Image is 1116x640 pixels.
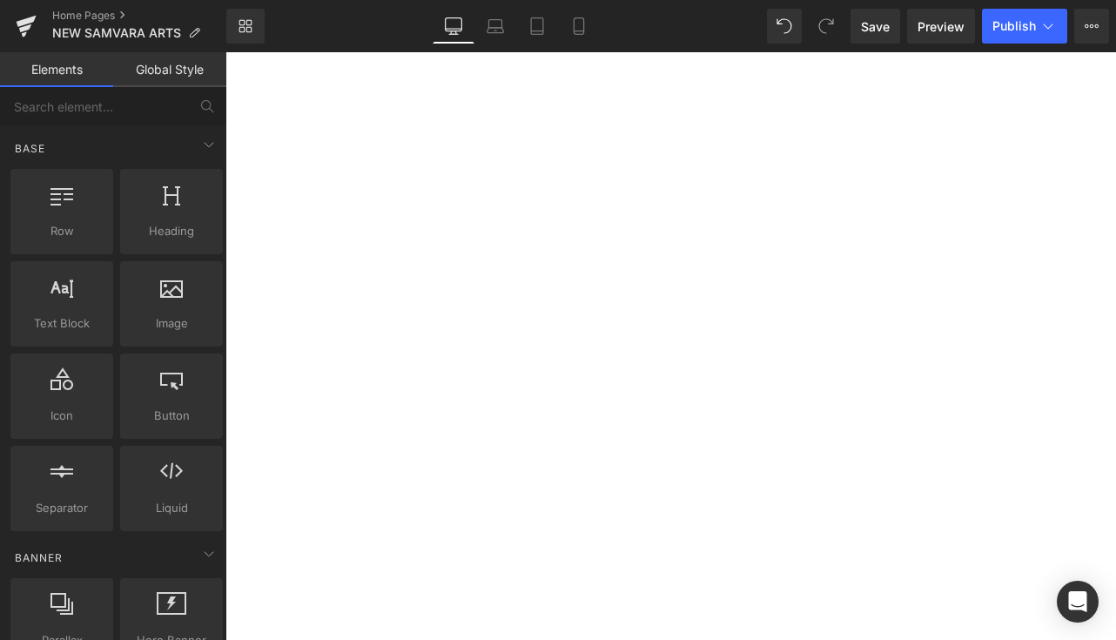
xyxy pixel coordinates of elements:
[13,140,47,157] span: Base
[125,314,218,333] span: Image
[474,9,516,44] a: Laptop
[1074,9,1109,44] button: More
[767,9,802,44] button: Undo
[16,499,108,517] span: Separator
[113,52,226,87] a: Global Style
[125,407,218,425] span: Button
[907,9,975,44] a: Preview
[125,499,218,517] span: Liquid
[16,222,108,240] span: Row
[992,19,1036,33] span: Publish
[16,407,108,425] span: Icon
[918,17,965,36] span: Preview
[1057,581,1099,623] div: Open Intercom Messenger
[433,9,474,44] a: Desktop
[861,17,890,36] span: Save
[125,222,218,240] span: Heading
[982,9,1067,44] button: Publish
[558,9,600,44] a: Mobile
[226,9,265,44] a: New Library
[809,9,844,44] button: Redo
[16,314,108,333] span: Text Block
[52,26,181,40] span: NEW SAMVARA ARTS
[13,549,64,566] span: Banner
[516,9,558,44] a: Tablet
[52,9,226,23] a: Home Pages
